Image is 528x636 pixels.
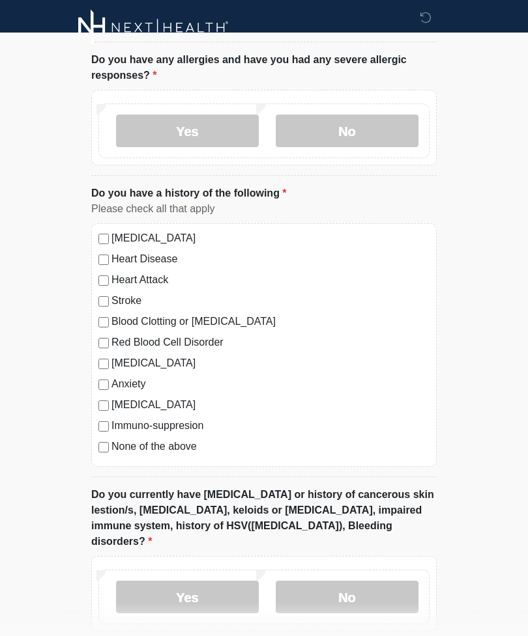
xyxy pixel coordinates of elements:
input: Blood Clotting or [MEDICAL_DATA] [98,318,109,328]
input: Anxiety [98,380,109,391]
label: Red Blood Cell Disorder [111,335,430,351]
label: No [276,581,418,614]
label: Heart Disease [111,252,430,268]
input: Stroke [98,297,109,307]
label: [MEDICAL_DATA] [111,231,430,247]
input: [MEDICAL_DATA] [98,359,109,370]
input: Red Blood Cell Disorder [98,339,109,349]
label: Yes [116,581,259,614]
label: Blood Clotting or [MEDICAL_DATA] [111,314,430,330]
label: Anxiety [111,377,430,393]
input: None of the above [98,443,109,453]
label: Do you currently have [MEDICAL_DATA] or history of cancerous skin lestion/s, [MEDICAL_DATA], kelo... [91,488,437,550]
input: [MEDICAL_DATA] [98,401,109,411]
label: None of the above [111,439,430,455]
div: Please check all that apply [91,202,437,217]
label: No [276,115,418,148]
input: Heart Disease [98,255,109,266]
label: Immuno-suppresion [111,419,430,434]
label: Heart Attack [111,273,430,288]
input: Immuno-suppresion [98,422,109,432]
label: [MEDICAL_DATA] [111,398,430,413]
label: Do you have any allergies and have you had any severe allergic responses? [91,53,437,84]
input: [MEDICAL_DATA] [98,234,109,245]
label: Do you have a history of the following [91,186,287,202]
label: Yes [116,115,259,148]
label: [MEDICAL_DATA] [111,356,430,372]
input: Heart Attack [98,276,109,286]
label: Stroke [111,294,430,309]
img: Next-Health Logo [78,10,229,46]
